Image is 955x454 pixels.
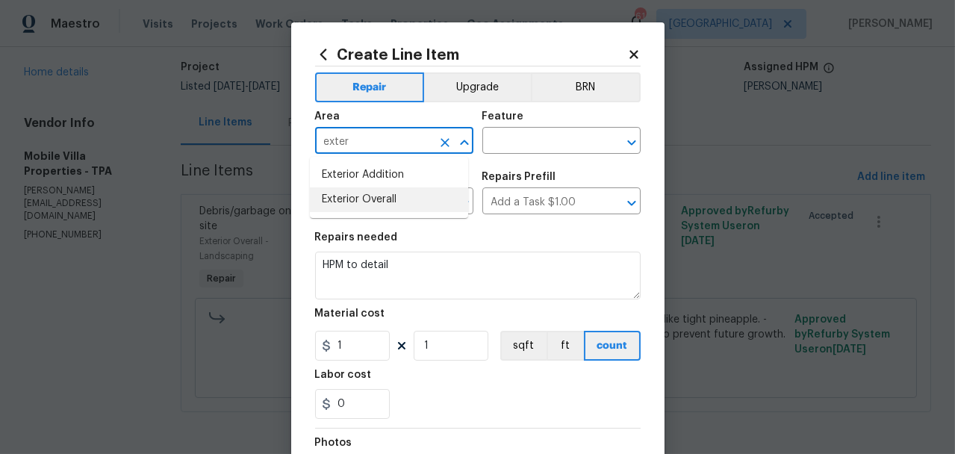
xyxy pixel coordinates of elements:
[315,370,372,380] h5: Labor cost
[315,232,398,243] h5: Repairs needed
[435,132,455,153] button: Clear
[584,331,641,361] button: count
[310,163,468,187] li: Exterior Addition
[454,132,475,153] button: Close
[482,172,556,182] h5: Repairs Prefill
[531,72,641,102] button: BRN
[315,46,627,63] h2: Create Line Item
[315,438,352,448] h5: Photos
[547,331,584,361] button: ft
[315,308,385,319] h5: Material cost
[315,111,340,122] h5: Area
[621,193,642,214] button: Open
[424,72,531,102] button: Upgrade
[500,331,547,361] button: sqft
[315,72,425,102] button: Repair
[310,187,468,212] li: Exterior Overall
[621,132,642,153] button: Open
[315,252,641,299] textarea: HPM to detail
[482,111,524,122] h5: Feature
